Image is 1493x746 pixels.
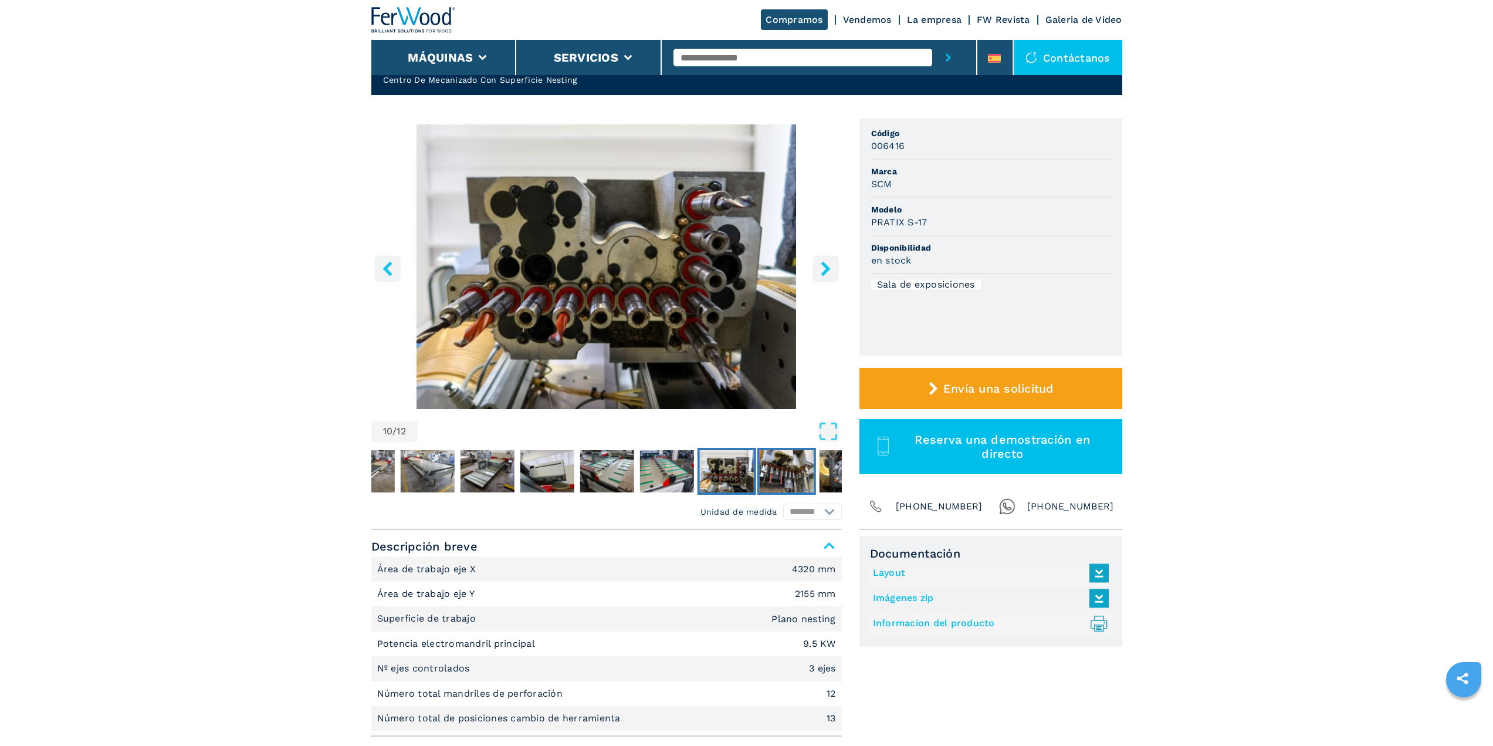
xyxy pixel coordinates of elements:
button: Go to Slide 10 [697,448,756,495]
button: right-button [812,255,839,282]
em: 13 [827,714,836,723]
p: Número total mandriles de perforación [377,687,566,700]
span: 12 [397,427,406,436]
h3: PRATIX S-17 [871,215,927,229]
img: cd4e560009130d4f69ad7dd39c9267ee [520,450,574,492]
img: a190f5a48f9d0bb76392b4f96f8b0ec9 [819,450,873,492]
button: Open Fullscreen [421,421,839,442]
a: Layout [873,563,1103,583]
nav: Thumbnail Navigation [218,448,689,495]
button: Servicios [554,50,618,65]
p: Superficie de trabajo [377,612,479,625]
em: Unidad de medida [700,506,777,518]
a: Compramos [761,9,827,30]
p: Área de trabajo eje X [377,563,479,576]
p: Potencia electromandril principal [377,637,539,650]
img: 9ceb08a49fb75ccb31efd284858e2840 [699,450,753,492]
div: Sala de exposiciones [871,280,981,289]
img: 5a7529c3c4a3995fd79d0b8698a0d3b1 [400,450,454,492]
span: Código [871,127,1111,139]
img: 1d93ea097f40aedf3a8da2c5b1b6f96a [460,450,514,492]
button: Go to Slide 6 [458,448,516,495]
em: 9.5 KW [803,639,836,649]
a: sharethis [1448,664,1477,693]
em: 2155 mm [795,589,836,599]
button: Go to Slide 4 [338,448,397,495]
img: Contáctanos [1025,52,1037,63]
a: Vendemos [843,14,892,25]
div: Go to Slide 10 [371,124,842,409]
img: 7c19dc7d09dde82567ab1eb5b9880233 [759,450,813,492]
button: Go to Slide 9 [637,448,696,495]
div: Contáctanos [1014,40,1122,75]
h2: Centro De Mecanizado Con Superficie Nesting [383,74,577,86]
button: Reserva una demostración en directo [859,419,1122,474]
button: Go to Slide 5 [398,448,456,495]
em: 3 ejes [809,664,836,673]
span: Modelo [871,204,1111,215]
iframe: Chat [1443,693,1484,737]
button: Envía una solicitud [859,368,1122,409]
p: Área de trabajo eje Y [377,588,478,600]
button: Go to Slide 12 [817,448,875,495]
a: Imágenes zip [873,589,1103,608]
img: 89551c54a46869aca055c6c2283dff93 [639,450,693,492]
a: FW Revista [977,14,1030,25]
a: Galeria de Video [1045,14,1122,25]
img: Centro De Mecanizado Con Superficie Nesting SCM PRATIX S-17 [371,124,842,409]
button: Go to Slide 7 [517,448,576,495]
span: 10 [383,427,393,436]
span: Reserva una demostración en directo [896,433,1108,461]
em: 4320 mm [792,565,836,574]
h3: en stock [871,254,912,267]
button: left-button [374,255,401,282]
button: Go to Slide 11 [757,448,815,495]
span: Documentación [870,546,1112,561]
h3: SCM [871,177,892,191]
a: Informacion del producto [873,614,1103,633]
em: 12 [827,689,836,698]
span: Descripción breve [371,536,842,557]
em: Plano nesting [771,615,835,624]
button: Go to Slide 8 [577,448,636,495]
img: Whatsapp [999,498,1015,515]
p: Número total de posiciones cambio de herramienta [377,712,624,725]
a: La empresa [907,14,962,25]
div: Descripción breve [371,557,842,731]
button: submit-button [932,40,964,75]
button: Máquinas [408,50,473,65]
img: Ferwood [371,7,456,33]
span: [PHONE_NUMBER] [896,498,983,515]
img: 0c7d7fe91a421ea557859cfa6636c0c0 [580,450,634,492]
p: Nº ejes controlados [377,662,473,675]
span: Disponibilidad [871,242,1111,254]
h3: 006416 [871,139,905,153]
span: Envía una solicitud [943,382,1054,396]
span: Marca [871,166,1111,177]
img: a5439cb47998dd539d498d62faef9807 [340,450,394,492]
span: [PHONE_NUMBER] [1027,498,1114,515]
span: / [392,427,397,436]
img: Phone [868,498,884,515]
